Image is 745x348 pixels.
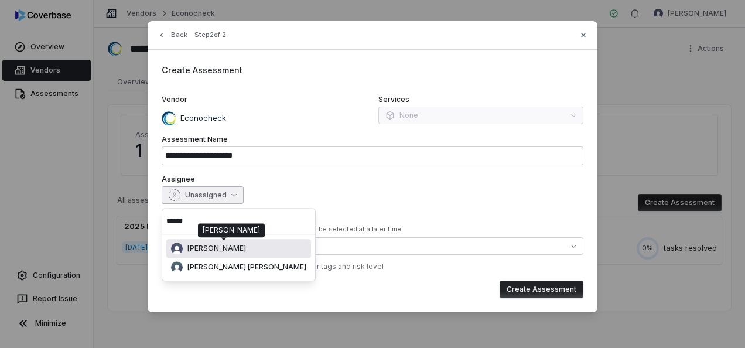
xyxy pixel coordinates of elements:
[378,95,583,104] label: Services
[162,95,187,104] span: Vendor
[203,226,260,235] div: [PERSON_NAME]
[162,175,583,184] label: Assignee
[166,239,311,277] div: Suggestions
[153,25,191,46] button: Back
[187,244,246,253] span: [PERSON_NAME]
[500,281,583,298] button: Create Assessment
[187,262,306,272] span: [PERSON_NAME] [PERSON_NAME]
[176,112,226,124] p: Econocheck
[162,213,583,223] label: Control Sets
[194,30,226,39] span: Step 2 of 2
[162,65,242,75] span: Create Assessment
[185,190,227,200] span: Unassigned
[162,135,583,144] label: Assessment Name
[162,225,583,234] div: At least one control set is required, but this can be selected at a later time.
[171,243,183,254] img: Carol Najera avatar
[162,262,583,271] div: ✓ Auto-selected 1 control set based on vendor tags and risk level
[171,261,183,273] img: Sanjeev Kumar Palavalasa avatar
